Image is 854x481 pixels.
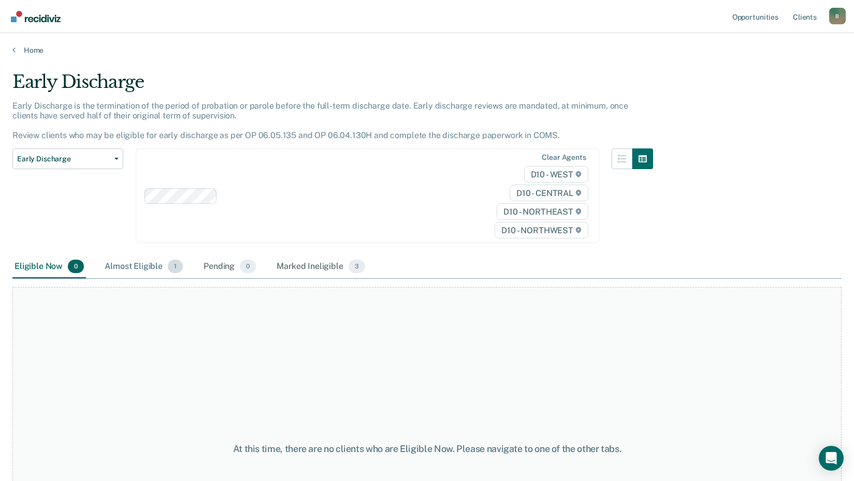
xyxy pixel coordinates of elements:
[103,255,185,278] div: Almost Eligible1
[11,11,61,22] img: Recidiviz
[220,443,634,455] div: At this time, there are no clients who are Eligible Now. Please navigate to one of the other tabs.
[524,166,588,183] span: D10 - WEST
[829,8,846,24] button: Profile dropdown button
[12,148,123,169] button: Early Discharge
[12,101,628,141] p: Early Discharge is the termination of the period of probation or parole before the full-term disc...
[274,255,367,278] div: Marked Ineligible3
[349,260,365,273] span: 3
[12,71,653,101] div: Early Discharge
[17,155,110,163] span: Early Discharge
[497,203,588,220] span: D10 - NORTHEAST
[495,222,588,238] span: D10 - NORTHWEST
[12,46,842,55] a: Home
[819,446,844,471] div: Open Intercom Messenger
[68,260,84,273] span: 0
[168,260,183,273] span: 1
[829,8,846,24] div: B
[240,260,256,273] span: 0
[542,153,586,162] div: Clear agents
[510,185,588,201] span: D10 - CENTRAL
[201,255,258,278] div: Pending0
[12,255,86,278] div: Eligible Now0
